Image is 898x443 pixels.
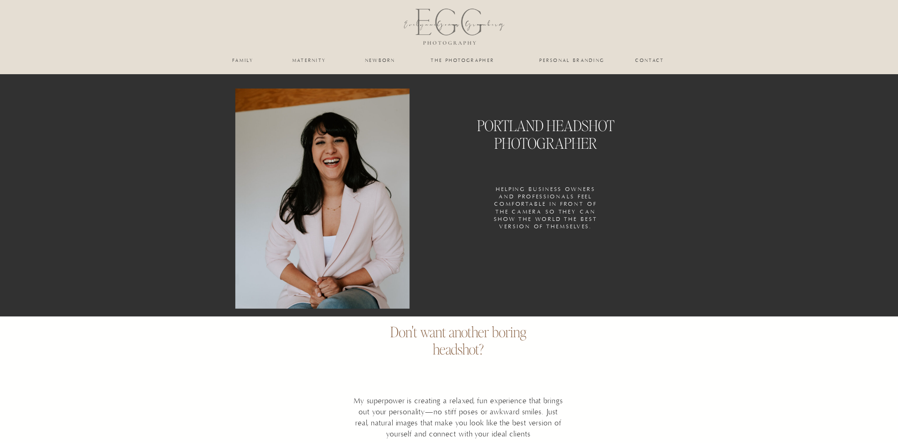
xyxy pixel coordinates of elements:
[539,58,606,63] a: personal branding
[366,323,550,379] h2: Don't want another boring headshot?
[489,186,602,230] h3: helping business owners and professionals feel comfortable in front of the camera so they can sho...
[467,117,624,177] h1: PORTLAND HEADSHOT PHOTOGRAPHER
[635,58,664,63] a: Contact
[422,58,504,63] a: the photographer
[292,58,326,63] a: maternity
[227,58,260,63] a: family
[364,58,397,63] a: newborn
